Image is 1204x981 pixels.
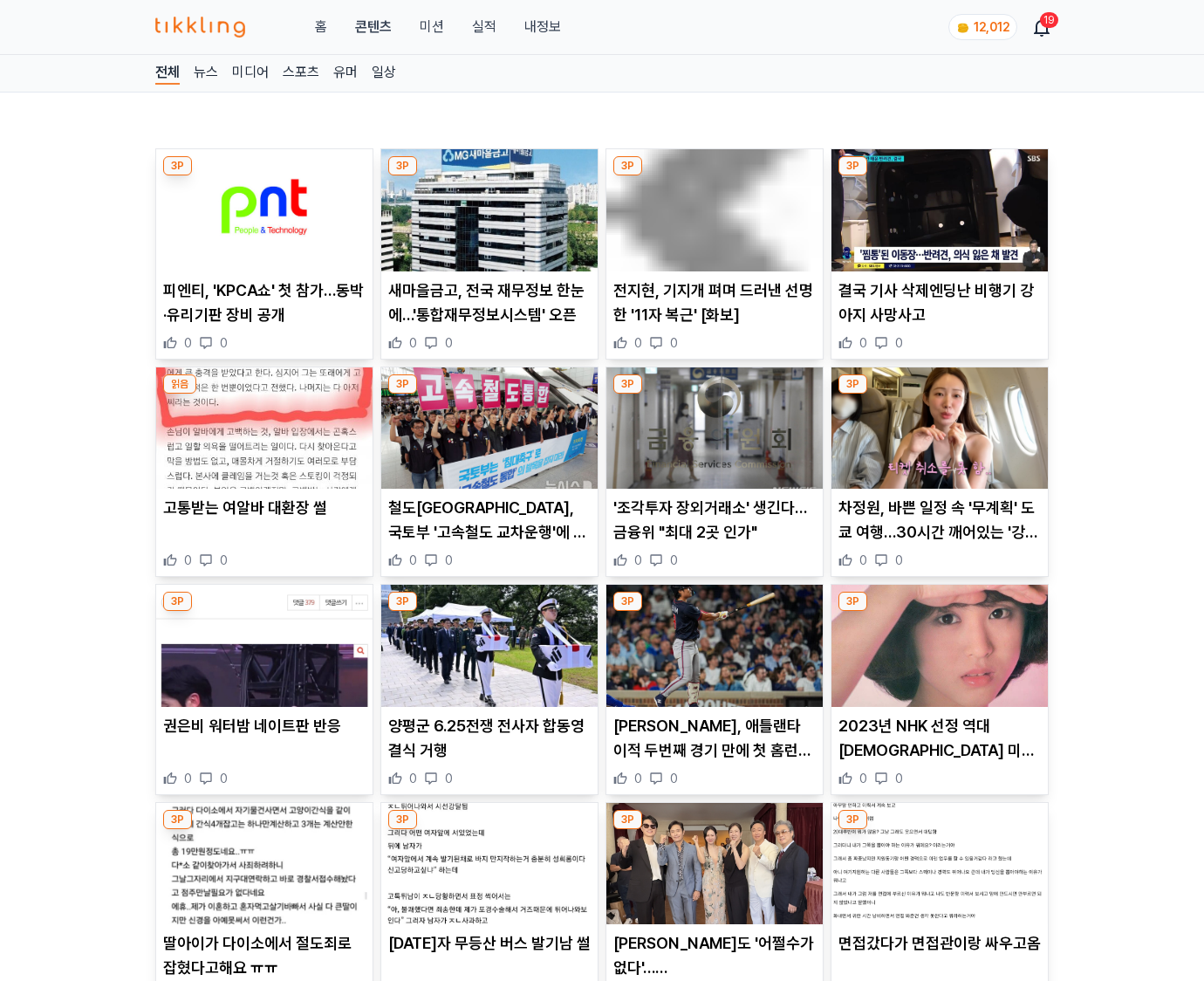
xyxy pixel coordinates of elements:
div: 3P [838,810,867,829]
div: 3P 2023년 NHK 선정 역대 일본 미녀 17선 2023년 NHK 선정 역대 [DEMOGRAPHIC_DATA] 미녀 17선 0 0 [831,584,1049,795]
span: 0 [895,770,903,787]
p: 차정원, 바쁜 일정 속 '무계획' 도쿄 여행…30시간 깨어있는 '강행군' [838,496,1041,545]
div: 3P [838,156,867,175]
div: 3P 권은비 워터밤 네이트판 반응 권은비 워터밤 네이트판 반응 0 0 [155,584,373,795]
span: 0 [634,552,642,569]
a: 실적 [472,17,496,38]
img: 티끌링 [155,17,245,38]
img: 양평군 6.25전쟁 전사자 합동영결식 거행 [381,585,598,707]
span: 0 [859,334,867,352]
p: 철도[GEOGRAPHIC_DATA], 국토부 '고속철도 교차운행'에 반발…코레일 운임인상 압박만 [388,496,591,545]
div: 3P [388,374,417,394]
img: 차정원, 바쁜 일정 속 '무계획' 도쿄 여행…30시간 깨어있는 '강행군' [831,367,1048,490]
div: 3P 양평군 6.25전쟁 전사자 합동영결식 거행 양평군 6.25전쟁 전사자 합동영결식 거행 0 0 [380,584,599,795]
span: 0 [859,552,867,569]
img: 어제자 무등산 버스 발기남 썰 [381,803,598,925]
p: '조각투자 장외거래소' 생긴다…금융위 "최대 2곳 인가" [613,496,816,545]
span: 0 [220,770,228,787]
p: 새마을금고, 전국 재무정보 한눈에…'통합재무정보시스템' 오픈 [388,278,591,327]
span: 0 [895,552,903,569]
img: 피엔티, 'KPCA쇼' 첫 참가…동박·유리기판 장비 공개 [156,149,373,271]
img: 권은비 워터밤 네이트판 반응 [156,585,373,707]
img: 전지현, 기지개 펴며 드러낸 선명한 '11자 복근' [화보] [606,149,823,271]
div: 3P [388,592,417,611]
div: 3P '조각투자 장외거래소' 생긴다…금융위 "최대 2곳 인가" '조각투자 장외거래소' 생긴다…금융위 "최대 2곳 인가" 0 0 [605,367,824,578]
a: 미디어 [232,62,269,85]
p: 고통받는 여알바 대환장 썰 [163,496,366,520]
img: 면접갔다가 면접관이랑 싸우고옴 [831,803,1048,925]
span: 0 [445,552,453,569]
p: [PERSON_NAME], 애틀랜타 이적 두번째 경기 만에 첫 홈런…7회 역전 3점포 [613,714,816,763]
div: 3P 전지현, 기지개 펴며 드러낸 선명한 '11자 복근' [화보] 전지현, 기지개 펴며 드러낸 선명한 '11자 복근' [화보] 0 0 [605,148,824,360]
p: 딸아이가 다이소에서 절도죄로 잡혔다고해요 ㅠㅠ [163,931,366,980]
div: 3P 철도노조, 국토부 '고속철도 교차운행'에 반발…코레일 운임인상 압박만 철도[GEOGRAPHIC_DATA], 국토부 '고속철도 교차운행'에 반발…코레일 운임인상 압박만 0 0 [380,367,599,578]
div: 3P [163,592,192,611]
a: 콘텐츠 [355,17,392,38]
div: 3P 결국 기사 삭제엔딩난 비행기 강아지 사망사고 결국 기사 삭제엔딩난 비행기 강아지 사망사고 0 0 [831,148,1049,360]
img: 딸아이가 다이소에서 절도죄로 잡혔다고해요 ㅠㅠ [156,803,373,925]
div: 3P [838,592,867,611]
div: 읽음 [163,374,196,394]
div: 3P 피엔티, 'KPCA쇼' 첫 참가…동박·유리기판 장비 공개 피엔티, 'KPCA쇼' 첫 참가…동박·유리기판 장비 공개 0 0 [155,148,373,360]
div: 3P 새마을금고, 전국 재무정보 한눈에…'통합재무정보시스템' 오픈 새마을금고, 전국 재무정보 한눈에…'통합재무정보시스템' 오픈 0 0 [380,148,599,360]
div: 3P [613,156,642,175]
span: 0 [895,334,903,352]
div: 3P [163,156,192,175]
span: 0 [409,770,417,787]
p: 2023년 NHK 선정 역대 [DEMOGRAPHIC_DATA] 미녀 17선 [838,714,1041,763]
img: 베니스도 '어쩔수가없다'…박찬욱→이병헌X손예진…에 홀릴 수밖에 [606,803,823,925]
span: 0 [670,770,678,787]
div: 3P 차정원, 바쁜 일정 속 '무계획' 도쿄 여행…30시간 깨어있는 '강행군' 차정원, 바쁜 일정 속 '무계획' 도쿄 여행…30시간 깨어있는 '강행군' 0 0 [831,367,1049,578]
a: coin 12,012 [948,14,1014,40]
img: 철도노조, 국토부 '고속철도 교차운행'에 반발…코레일 운임인상 압박만 [381,367,598,490]
a: 스포츠 [283,62,319,85]
div: 3P [613,592,642,611]
img: 고통받는 여알바 대환장 썰 [156,367,373,490]
span: 0 [859,770,867,787]
a: 일상 [372,62,396,85]
a: 유머 [333,62,358,85]
p: [PERSON_NAME]도 '어쩔수가없다'…[PERSON_NAME]→[PERSON_NAME][PERSON_NAME]…에 홀릴 수밖에 [613,931,816,980]
p: 전지현, 기지개 펴며 드러낸 선명한 '11자 복근' [화보] [613,278,816,327]
span: 0 [409,552,417,569]
span: 0 [670,334,678,352]
span: 0 [184,770,192,787]
div: 3P [388,810,417,829]
div: 19 [1040,12,1058,28]
span: 0 [634,770,642,787]
a: 전체 [155,62,180,85]
img: 새마을금고, 전국 재무정보 한눈에…'통합재무정보시스템' 오픈 [381,149,598,271]
a: 내정보 [524,17,561,38]
p: 권은비 워터밤 네이트판 반응 [163,714,366,738]
div: 3P [163,810,192,829]
span: 0 [220,334,228,352]
a: 뉴스 [194,62,218,85]
span: 0 [220,552,228,569]
p: 피엔티, 'KPCA쇼' 첫 참가…동박·유리기판 장비 공개 [163,278,366,327]
div: 3P [613,810,642,829]
span: 0 [445,334,453,352]
div: 3P 김하성, 애틀랜타 이적 두번째 경기 만에 첫 홈런…7회 역전 3점포 [PERSON_NAME], 애틀랜타 이적 두번째 경기 만에 첫 홈런…7회 역전 3점포 0 0 [605,584,824,795]
img: 김하성, 애틀랜타 이적 두번째 경기 만에 첫 홈런…7회 역전 3점포 [606,585,823,707]
img: 2023년 NHK 선정 역대 일본 미녀 17선 [831,585,1048,707]
span: 12,012 [974,20,1009,34]
span: 0 [634,334,642,352]
p: 결국 기사 삭제엔딩난 비행기 강아지 사망사고 [838,278,1041,327]
div: 3P [838,374,867,394]
a: 19 [1035,17,1049,38]
img: '조각투자 장외거래소' 생긴다…금융위 "최대 2곳 인가" [606,367,823,490]
span: 0 [184,552,192,569]
p: 양평군 6.25전쟁 전사자 합동영결식 거행 [388,714,591,763]
img: coin [956,21,970,35]
span: 0 [445,770,453,787]
a: 홈 [315,17,327,38]
span: 0 [409,334,417,352]
span: 0 [670,552,678,569]
p: 면접갔다가 면접관이랑 싸우고옴 [838,931,1041,956]
span: 0 [184,334,192,352]
button: 미션 [420,17,444,38]
div: 읽음 고통받는 여알바 대환장 썰 고통받는 여알바 대환장 썰 0 0 [155,367,373,578]
img: 결국 기사 삭제엔딩난 비행기 강아지 사망사고 [831,149,1048,271]
p: [DATE]자 무등산 버스 발기남 썰 [388,931,591,956]
div: 3P [613,374,642,394]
